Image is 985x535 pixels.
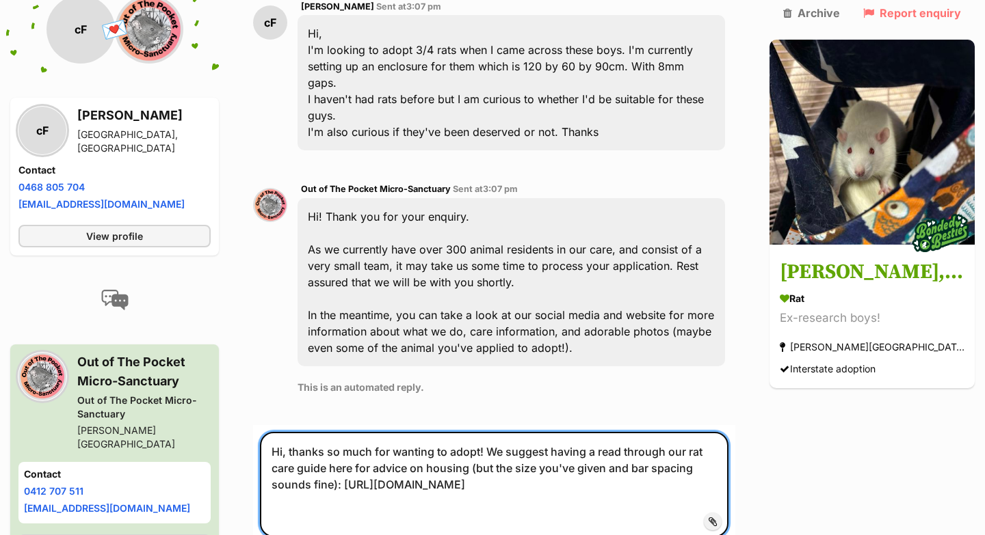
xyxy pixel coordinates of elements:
a: [EMAIL_ADDRESS][DOMAIN_NAME] [18,198,185,210]
h4: Contact [24,467,205,481]
div: Interstate adoption [780,360,876,379]
img: conversation-icon-4a6f8262b818ee0b60e3300018af0b2d0b884aa5de6e9bcb8d3d4eeb1a70a7c4.svg [101,290,129,310]
h4: Contact [18,163,211,177]
a: View profile [18,225,211,247]
div: Hi! Thank you for your enquiry. As we currently have over 300 animal residents in our care, and c... [298,198,725,366]
img: Out of The Pocket Micro-Sanctuary profile pic [253,188,287,222]
div: Out of The Pocket Micro-Sanctuary [77,394,211,421]
span: Sent at [376,1,441,12]
span: 3:07 pm [406,1,441,12]
div: [PERSON_NAME][GEOGRAPHIC_DATA] [77,424,211,451]
h3: [PERSON_NAME], Lucky, [PERSON_NAME] & Rover [780,258,964,288]
a: [EMAIL_ADDRESS][DOMAIN_NAME] [24,502,190,514]
a: [PERSON_NAME], Lucky, [PERSON_NAME] & Rover Rat Ex-research boys! [PERSON_NAME][GEOGRAPHIC_DATA] ... [770,247,975,389]
div: cF [253,5,287,40]
span: Out of The Pocket Micro-Sanctuary [301,184,451,194]
a: 0412 707 511 [24,485,83,497]
img: Out of The Pocket Micro-Sanctuary profile pic [18,353,66,400]
img: Buddy, Lucky, Rufus & Rover [770,40,975,245]
span: Sent at [453,184,518,194]
div: [PERSON_NAME][GEOGRAPHIC_DATA] [780,338,964,357]
span: 3:07 pm [483,184,518,194]
span: View profile [86,229,143,243]
div: Rat [780,292,964,306]
a: 0468 805 704 [18,181,85,193]
h3: Out of The Pocket Micro-Sanctuary [77,353,211,391]
a: Report enquiry [863,7,961,19]
p: This is an automated reply. [298,380,725,394]
span: [PERSON_NAME] [301,1,374,12]
span: 💌 [99,15,130,44]
div: [GEOGRAPHIC_DATA], [GEOGRAPHIC_DATA] [77,128,211,155]
a: Archive [783,7,840,19]
img: bonded besties [906,200,975,268]
h3: [PERSON_NAME] [77,106,211,125]
div: Ex-research boys! [780,310,964,328]
div: cF [18,107,66,154]
div: Hi, I'm looking to adopt 3/4 rats when I came across these boys. I'm currently setting up an encl... [298,15,725,150]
